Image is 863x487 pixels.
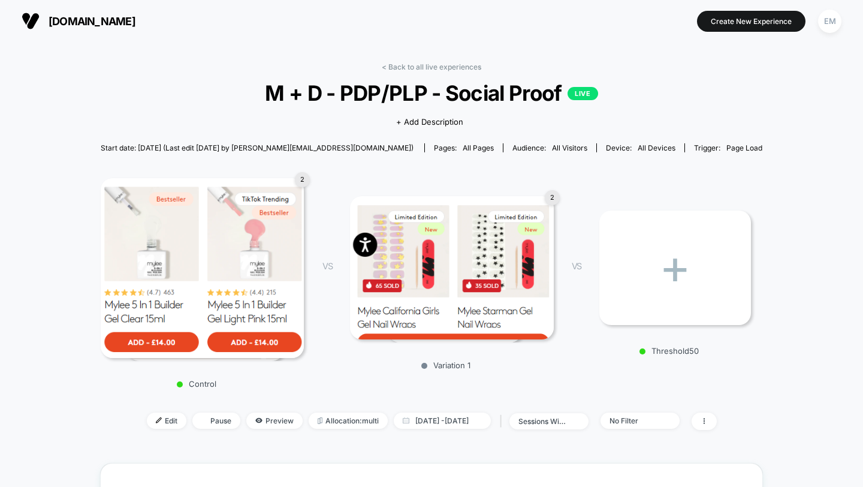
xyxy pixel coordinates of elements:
img: Variation 1 main [350,196,553,340]
span: Edit [147,413,186,429]
span: Pause [192,413,240,429]
span: Allocation: multi [309,413,388,429]
p: Threshold50 [593,346,745,356]
span: [DOMAIN_NAME] [49,15,135,28]
span: [DATE] - [DATE] [394,413,491,429]
span: Page Load [726,143,762,152]
div: 2 [295,172,310,187]
span: all pages [463,143,494,152]
span: Preview [246,413,303,429]
div: No Filter [609,416,657,425]
p: Variation 1 [344,360,547,370]
div: Pages: [434,143,494,152]
img: Visually logo [22,12,40,30]
button: [DOMAIN_NAME] [18,11,139,31]
div: sessions with impression [518,417,566,426]
span: Device: [596,143,684,152]
button: EM [814,9,845,34]
div: 2 [545,190,560,205]
span: All Visitors [552,143,587,152]
span: M + D - PDP/PLP - Social Proof [134,80,730,106]
img: calendar [403,417,409,423]
a: < Back to all live experiences [382,62,481,71]
span: all devices [638,143,675,152]
span: + Add Description [396,116,463,128]
p: Control [94,379,298,389]
div: + [599,211,751,325]
img: Control main [101,178,304,358]
span: | [497,413,509,430]
div: Trigger: [694,143,762,152]
div: EM [818,10,841,33]
button: Create New Experience [697,11,805,32]
span: Start date: [DATE] (Last edit [DATE] by [PERSON_NAME][EMAIL_ADDRESS][DOMAIN_NAME]) [101,143,414,152]
p: LIVE [568,87,598,100]
div: Audience: [512,143,587,152]
img: rebalance [318,417,322,424]
span: VS [322,261,332,271]
img: edit [156,417,162,423]
span: VS [572,261,581,271]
